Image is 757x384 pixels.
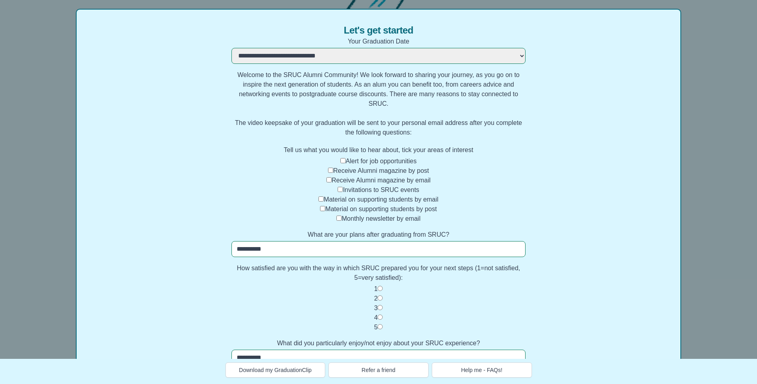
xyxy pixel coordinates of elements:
label: Alert for job opportunities [346,158,417,164]
p: Welcome to the SRUC Alumni Community! We look forward to sharing your journey, as you go on to in... [231,70,526,137]
label: What did you particularly enjoy/not enjoy about your SRUC experience? [231,338,526,348]
span: Let's get started [344,24,413,37]
label: 5 [374,324,378,331]
label: Your Graduation Date [231,37,526,46]
label: Tell us what you would like to hear about, tick your areas of interest [231,145,526,155]
label: Material on supporting students by email [324,196,438,203]
label: 4 [374,314,378,321]
button: Help me - FAQs! [432,362,532,378]
label: Receive Alumni magazine by email [332,177,431,184]
label: How satisfied are you with the way in which SRUC prepared you for your next steps (1=not satisfie... [231,263,526,283]
label: Invitations to SRUC events [343,186,419,193]
label: 1 [374,285,378,292]
label: Material on supporting students by post [325,206,437,212]
button: Download my GraduationClip [225,362,326,378]
label: 2 [374,295,378,302]
label: Receive Alumni magazine by post [333,167,429,174]
label: Monthly newsletter by email [342,215,420,222]
button: Refer a friend [328,362,429,378]
label: 3 [374,305,378,311]
label: What are your plans after graduating from SRUC? [231,230,526,240]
